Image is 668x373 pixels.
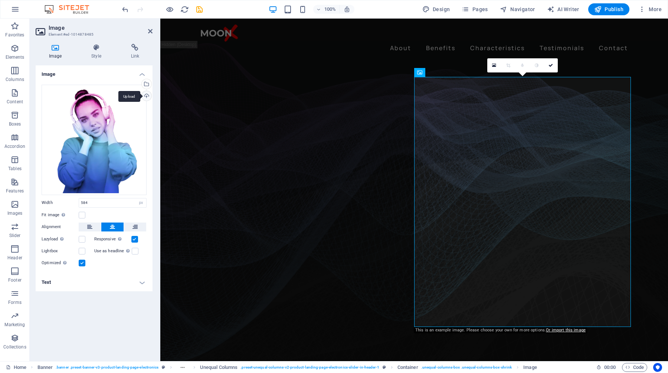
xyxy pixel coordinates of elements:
[544,58,558,72] a: Confirm ( ⌘ ⏎ )
[42,259,79,267] label: Optimized
[653,363,662,372] button: Usercentrics
[419,3,453,15] div: Design (Ctrl+Alt+Y)
[37,363,537,372] nav: breadcrumb
[397,363,418,372] span: Click to select. Double-click to edit
[515,58,530,72] a: Blur
[459,3,491,15] button: Pages
[3,344,26,350] p: Collections
[180,5,189,14] button: reload
[9,233,21,239] p: Slider
[383,365,386,369] i: This element is a customizable preset
[588,3,629,15] button: Publish
[500,6,535,13] span: Navigator
[43,5,98,14] img: Editor Logo
[42,247,79,256] label: Lightbox
[42,223,79,231] label: Alignment
[313,5,340,14] button: 100%
[6,77,24,82] p: Columns
[625,363,644,372] span: Code
[141,91,152,101] a: Upload
[36,65,153,79] h4: Image
[195,5,204,14] button: save
[162,365,165,369] i: This element is a customizable preset
[121,5,130,14] button: undo
[523,363,537,372] span: Click to select. Double-click to edit
[544,3,582,15] button: AI Writer
[7,99,23,105] p: Content
[462,6,488,13] span: Pages
[414,327,587,333] div: This is an example image. Please choose your own for more options.
[36,273,153,291] h4: Text
[56,363,158,372] span: . banner .preset-banner-v3-product-landing-page-electronics
[36,44,78,59] h4: Image
[8,166,22,172] p: Tables
[42,211,79,220] label: Fit image
[4,322,25,328] p: Marketing
[42,85,147,195] div: Group55-JExby8ebFUoBjJ2kWQDt0g.webp
[422,6,450,13] span: Design
[622,363,647,372] button: Code
[638,6,662,13] span: More
[8,299,22,305] p: Forms
[501,58,515,72] a: Crop mode
[6,54,24,60] p: Elements
[165,5,174,14] button: Click here to leave preview mode and continue editing
[78,44,117,59] h4: Style
[121,5,130,14] i: Undo: Change image (Ctrl+Z)
[547,6,579,13] span: AI Writer
[324,5,336,14] h6: 100%
[94,247,132,256] label: Use as headline
[6,363,26,372] a: Click to cancel selection. Double-click to open Pages
[118,44,153,59] h4: Link
[594,6,623,13] span: Publish
[180,5,189,14] i: Reload page
[546,328,586,333] a: Or import this image
[42,201,79,205] label: Width
[421,363,512,372] span: . unequal-columns-box .unequal-columns-box-shrink
[7,255,22,261] p: Header
[240,363,379,372] span: . preset-unequal-columns-v2-product-landing-page-electronics-slider-in-header-1
[609,364,610,370] span: :
[37,363,53,372] span: Click to select. Double-click to edit
[7,210,23,216] p: Images
[5,32,24,38] p: Favorites
[596,363,616,372] h6: Session time
[635,3,665,15] button: More
[497,3,538,15] button: Navigator
[604,363,616,372] span: 00 00
[49,31,138,38] h3: Element #ed-1014878485
[8,277,22,283] p: Footer
[94,235,131,244] label: Responsive
[49,25,153,31] h2: Image
[530,58,544,72] a: Greyscale
[487,58,501,72] a: Select files from the file manager, stock photos, or upload file(s)
[200,363,238,372] span: Click to select. Double-click to edit
[4,143,25,149] p: Accordion
[9,121,21,127] p: Boxes
[6,188,24,194] p: Features
[419,3,453,15] button: Design
[195,5,204,14] i: Save (Ctrl+S)
[42,235,79,244] label: Lazyload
